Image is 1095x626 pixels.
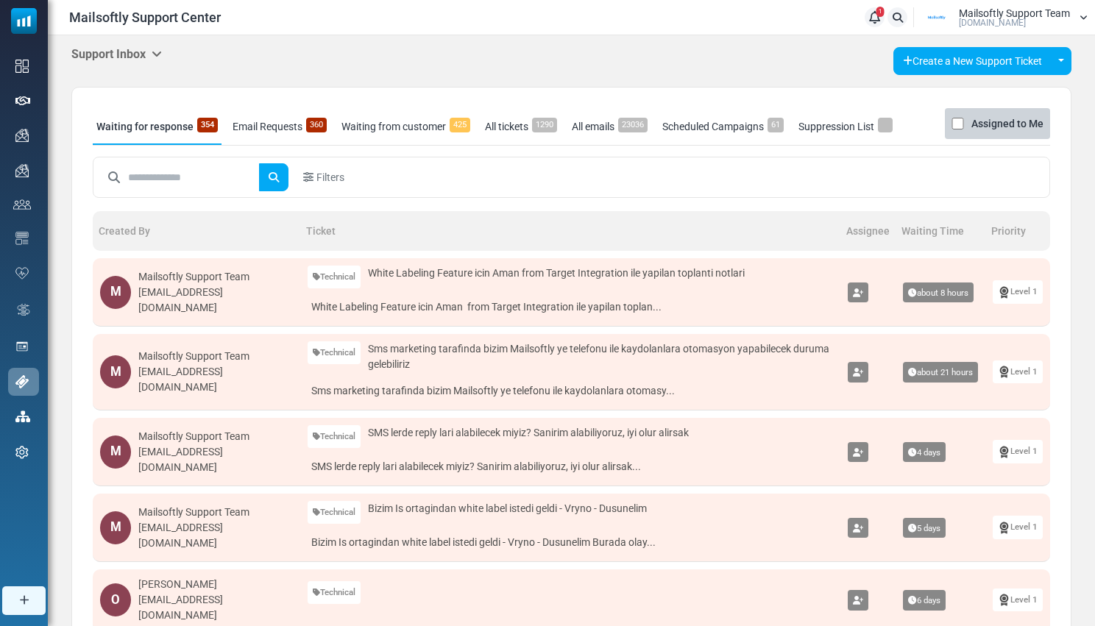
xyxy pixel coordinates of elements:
div: [EMAIL_ADDRESS][DOMAIN_NAME] [138,592,293,623]
div: M [100,355,131,388]
a: White Labeling Feature icin Aman from Target Integration ile yapilan toplan... [308,296,833,319]
span: 360 [306,118,327,132]
a: Technical [308,266,361,288]
div: [EMAIL_ADDRESS][DOMAIN_NAME] [138,520,293,551]
img: User Logo [918,7,955,29]
div: O [100,583,131,616]
img: settings-icon.svg [15,446,29,459]
span: White Labeling Feature icin Aman from Target Integration ile yapilan toplanti notlari [368,266,745,281]
div: [PERSON_NAME] [138,577,293,592]
a: Scheduled Campaigns61 [659,108,787,145]
span: Mailsoftly Support Center [69,7,221,27]
div: Mailsoftly Support Team [138,349,293,364]
th: Created By [93,211,300,251]
a: All emails23036 [568,108,651,145]
img: email-templates-icon.svg [15,232,29,245]
div: M [100,435,131,469]
a: Level 1 [993,588,1043,611]
div: [EMAIL_ADDRESS][DOMAIN_NAME] [138,444,293,475]
a: Waiting for response354 [93,108,222,145]
a: Email Requests360 [229,108,330,145]
span: Sms marketing tarafinda bizim Mailsoftly ye telefonu ile kaydolanlara otomasyon yapabilecek durum... [368,341,833,372]
a: SMS lerde reply lari alabilecek miyiz? Sanirim alabiliyoruz, iyi olur alirsak... [308,455,833,478]
span: 425 [450,118,470,132]
span: 6 days [903,590,946,611]
div: Mailsoftly Support Team [138,429,293,444]
a: Level 1 [993,440,1043,463]
img: domain-health-icon.svg [15,267,29,279]
span: 23036 [618,118,648,132]
span: about 8 hours [903,282,974,303]
div: Mailsoftly Support Team [138,269,293,285]
a: All tickets1290 [481,108,561,145]
a: Bizim Is ortagindan white label istedi geldi - Vryno - Dusunelim Burada olay... [308,531,833,554]
span: 4 days [903,442,946,463]
span: Mailsoftly Support Team [959,8,1070,18]
img: support-icon-active.svg [15,375,29,388]
a: Level 1 [993,516,1043,538]
span: Filters [316,170,344,185]
img: landing_pages.svg [15,340,29,353]
span: about 21 hours [903,362,978,383]
label: Assigned to Me [971,115,1043,132]
span: Bizim Is ortagindan white label istedi geldi - Vryno - Dusunelim [368,501,647,516]
span: 61 [768,118,784,132]
a: Suppression List [795,108,896,145]
div: Mailsoftly Support Team [138,505,293,520]
a: Create a New Support Ticket [893,47,1052,75]
div: M [100,276,131,309]
th: Ticket [300,211,840,251]
a: Level 1 [993,280,1043,303]
img: workflow.svg [15,302,32,319]
a: Technical [308,501,361,524]
a: Technical [308,581,361,604]
span: 354 [197,118,218,132]
th: Priority [985,211,1050,251]
a: 1 [865,7,885,27]
th: Waiting Time [896,211,985,251]
span: 1290 [532,118,557,132]
div: M [100,511,131,544]
div: [EMAIL_ADDRESS][DOMAIN_NAME] [138,285,293,316]
a: Technical [308,425,361,448]
img: campaigns-icon.png [15,164,29,177]
span: 5 days [903,518,946,538]
img: contacts-icon.svg [13,199,31,210]
a: Sms marketing tarafinda bizim Mailsoftly ye telefonu ile kaydolanlara otomasy... [308,380,833,402]
img: dashboard-icon.svg [15,60,29,73]
a: Level 1 [993,360,1043,383]
th: Assignee [840,211,896,251]
a: Technical [308,341,361,364]
a: Waiting from customer425 [338,108,474,145]
span: [DOMAIN_NAME] [959,18,1026,27]
div: [EMAIL_ADDRESS][DOMAIN_NAME] [138,364,293,395]
img: mailsoftly_icon_blue_white.svg [11,8,37,34]
span: 1 [876,7,885,17]
span: SMS lerde reply lari alabilecek miyiz? Sanirim alabiliyoruz, iyi olur alirsak [368,425,689,441]
h5: Support Inbox [71,47,162,61]
img: campaigns-icon.png [15,129,29,142]
a: User Logo Mailsoftly Support Team [DOMAIN_NAME] [918,7,1088,29]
